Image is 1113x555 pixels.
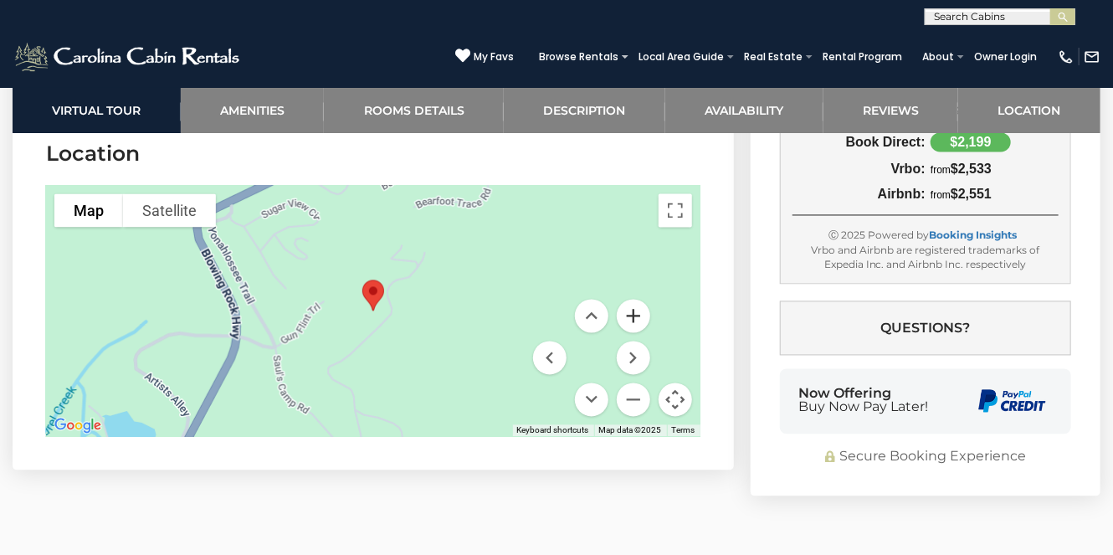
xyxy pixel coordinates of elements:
div: Vrbo and Airbnb are registered trademarks of Expedia Inc. and Airbnb Inc. respectively [792,243,1059,271]
span: from [931,190,951,202]
span: Buy Now Pay Later! [799,401,929,414]
a: Terms (opens in new tab) [672,426,695,435]
div: Now Offering [799,388,929,414]
button: Move right [617,342,650,375]
img: mail-regular-white.png [1084,49,1100,65]
img: White-1-2.png [13,40,244,74]
a: Reviews [823,88,959,134]
a: Booking Insights [929,229,1017,242]
button: Zoom out [617,383,650,417]
div: $2,199 [931,133,1011,152]
button: Toggle fullscreen view [659,194,692,228]
img: Google [50,415,105,437]
a: My Favs [455,48,514,65]
img: phone-regular-white.png [1058,49,1075,65]
button: Move up [575,300,608,333]
div: Vrbo: [792,162,926,177]
a: About [914,45,962,69]
span: My Favs [474,49,514,64]
div: $2,551 [926,188,1059,203]
span: Map data ©2025 [599,426,662,435]
button: Show street map [54,194,123,228]
button: Move down [575,383,608,417]
button: Move left [533,342,567,375]
a: Real Estate [736,45,811,69]
a: Location [958,88,1100,134]
a: Amenities [181,88,325,134]
a: Availability [665,88,823,134]
h3: Location [46,140,700,169]
span: from [931,165,951,177]
button: Keyboard shortcuts [517,425,589,437]
a: Rental Program [814,45,910,69]
button: Zoom in [617,300,650,333]
div: Book Direct: [792,136,926,151]
a: Open this area in Google Maps (opens a new window) [50,415,105,437]
a: Virtual Tour [13,88,181,134]
div: $2,533 [926,162,1059,177]
div: Ⓒ 2025 Powered by [792,229,1059,243]
button: Map camera controls [659,383,692,417]
a: Rooms Details [324,88,504,134]
a: Browse Rentals [531,45,627,69]
button: Show satellite imagery [123,194,216,228]
div: Blue Ridge View [356,274,391,318]
a: Local Area Guide [630,45,732,69]
a: Owner Login [966,45,1045,69]
div: Secure Booking Experience [780,447,1071,466]
a: Description [504,88,665,134]
button: Questions? [780,301,1071,355]
div: Airbnb: [792,188,926,203]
